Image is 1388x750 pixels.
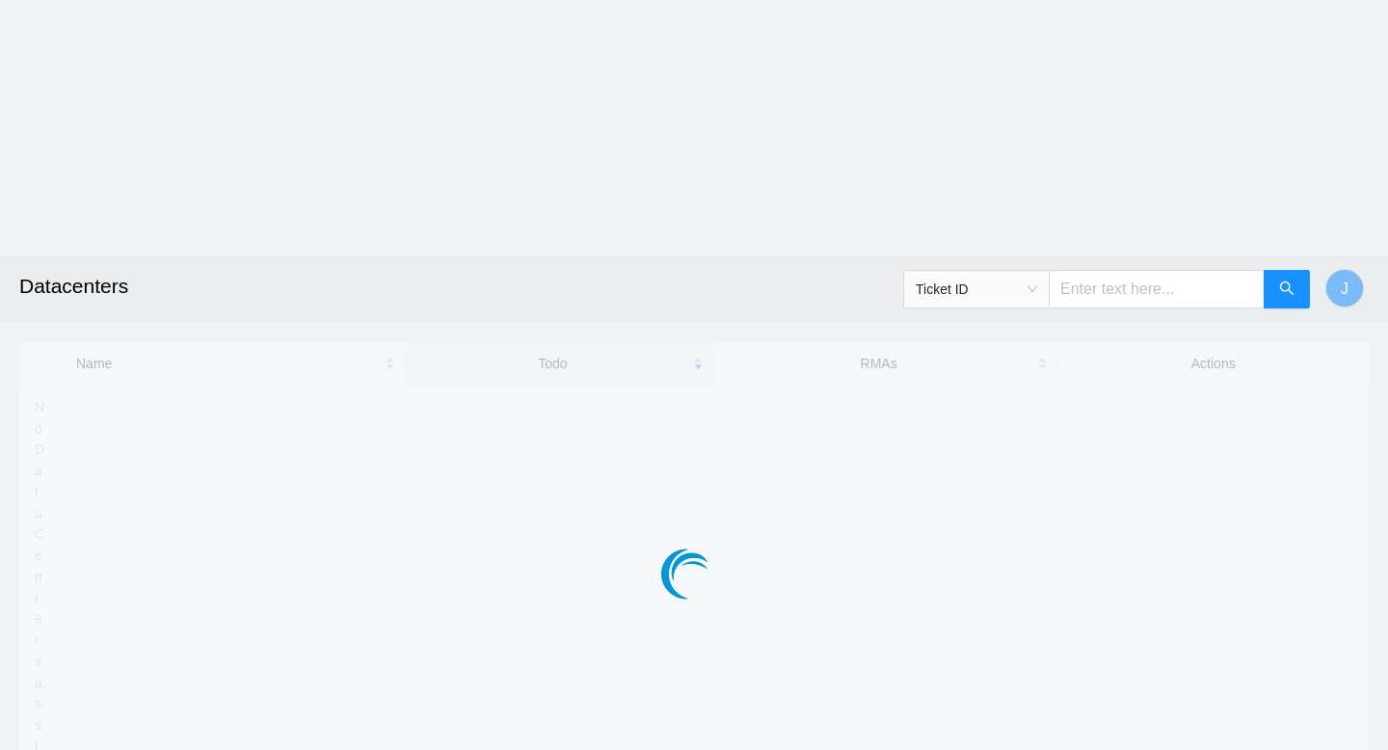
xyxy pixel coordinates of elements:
h2: Datacenters [19,255,964,317]
span: Ticket ID [916,275,1037,304]
button: J [1325,269,1364,308]
button: search [1264,270,1310,308]
span: search [1279,281,1295,299]
span: J [1341,277,1348,301]
input: Enter text here... [1049,270,1265,308]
